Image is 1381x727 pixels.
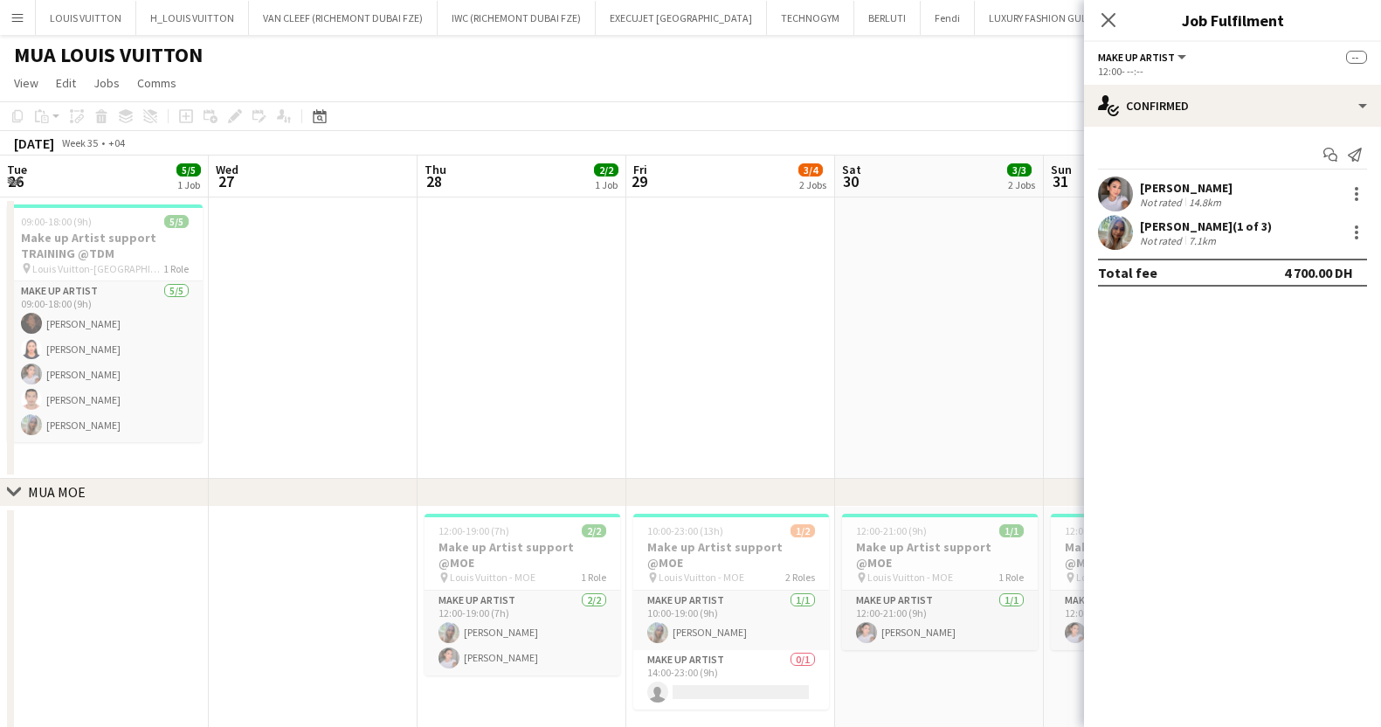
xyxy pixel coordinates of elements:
[631,171,647,191] span: 29
[999,524,1024,537] span: 1/1
[998,571,1024,584] span: 1 Role
[7,230,203,261] h3: Make up Artist support TRAINING @TDM
[842,162,861,177] span: Sat
[7,281,203,442] app-card-role: Make up artist5/509:00-18:00 (9h)[PERSON_NAME][PERSON_NAME][PERSON_NAME][PERSON_NAME][PERSON_NAME]
[1076,571,1162,584] span: Louis Vuitton - MOE
[93,75,120,91] span: Jobs
[842,591,1038,650] app-card-role: Make up artist1/112:00-21:00 (9h)[PERSON_NAME]
[581,571,606,584] span: 1 Role
[425,514,620,675] app-job-card: 12:00-19:00 (7h)2/2Make up Artist support @MOE Louis Vuitton - MOE1 RoleMake up artist2/212:00-19...
[633,539,829,571] h3: Make up Artist support @MOE
[1140,218,1272,234] div: [PERSON_NAME] (1 of 3)
[49,72,83,94] a: Edit
[7,162,27,177] span: Tue
[136,1,249,35] button: H_LOUIS VUITTON
[1284,264,1353,281] div: 4 700.00 DH
[767,1,854,35] button: TECHNOGYM
[633,514,829,710] app-job-card: 10:00-23:00 (13h)1/2Make up Artist support @MOE Louis Vuitton - MOE2 RolesMake up artist1/110:00-...
[659,571,744,584] span: Louis Vuitton - MOE
[14,75,38,91] span: View
[32,262,163,275] span: Louis Vuitton-[GEOGRAPHIC_DATA]
[798,163,823,177] span: 3/4
[582,524,606,537] span: 2/2
[1051,591,1246,650] app-card-role: Make up artist1/112:00-21:00 (9h)[PERSON_NAME]
[1051,514,1246,650] app-job-card: 12:00-21:00 (9h)1/1Make up Artist support @MOE Louis Vuitton - MOE1 RoleMake up artist1/112:00-21...
[595,178,618,191] div: 1 Job
[1065,524,1136,537] span: 12:00-21:00 (9h)
[4,171,27,191] span: 26
[921,1,975,35] button: Fendi
[856,524,927,537] span: 12:00-21:00 (9h)
[594,163,618,177] span: 2/2
[1048,171,1072,191] span: 31
[785,571,815,584] span: 2 Roles
[177,178,200,191] div: 1 Job
[1098,51,1189,64] button: Make up artist
[1140,180,1233,196] div: [PERSON_NAME]
[596,1,767,35] button: EXECUJET [GEOGRAPHIC_DATA]
[14,135,54,152] div: [DATE]
[130,72,183,94] a: Comms
[1140,196,1185,209] div: Not rated
[647,524,723,537] span: 10:00-23:00 (13h)
[108,136,125,149] div: +04
[7,72,45,94] a: View
[213,171,238,191] span: 27
[1098,51,1175,64] span: Make up artist
[1185,196,1225,209] div: 14.8km
[1098,264,1157,281] div: Total fee
[36,1,136,35] button: LOUIS VUITTON
[7,204,203,442] app-job-card: 09:00-18:00 (9h)5/5Make up Artist support TRAINING @TDM Louis Vuitton-[GEOGRAPHIC_DATA]1 RoleMake...
[216,162,238,177] span: Wed
[1008,178,1035,191] div: 2 Jobs
[21,215,92,228] span: 09:00-18:00 (9h)
[1140,234,1185,247] div: Not rated
[249,1,438,35] button: VAN CLEEF (RICHEMONT DUBAI FZE)
[1007,163,1032,177] span: 3/3
[422,171,446,191] span: 28
[633,591,829,650] app-card-role: Make up artist1/110:00-19:00 (9h)[PERSON_NAME]
[633,650,829,710] app-card-role: Make up artist0/114:00-23:00 (9h)
[438,524,509,537] span: 12:00-19:00 (7h)
[1185,234,1219,247] div: 7.1km
[842,514,1038,650] app-job-card: 12:00-21:00 (9h)1/1Make up Artist support @MOE Louis Vuitton - MOE1 RoleMake up artist1/112:00-21...
[1084,9,1381,31] h3: Job Fulfilment
[163,262,189,275] span: 1 Role
[425,539,620,571] h3: Make up Artist support @MOE
[14,42,203,68] h1: MUA LOUIS VUITTON
[86,72,127,94] a: Jobs
[1084,85,1381,127] div: Confirmed
[164,215,189,228] span: 5/5
[28,483,86,501] div: MUA MOE
[839,171,861,191] span: 30
[58,136,101,149] span: Week 35
[56,75,76,91] span: Edit
[633,162,647,177] span: Fri
[867,571,953,584] span: Louis Vuitton - MOE
[137,75,176,91] span: Comms
[425,591,620,675] app-card-role: Make up artist2/212:00-19:00 (7h)[PERSON_NAME][PERSON_NAME]
[176,163,201,177] span: 5/5
[842,539,1038,571] h3: Make up Artist support @MOE
[975,1,1107,35] button: LUXURY FASHION GULF
[450,571,535,584] span: Louis Vuitton - MOE
[799,178,826,191] div: 2 Jobs
[1051,539,1246,571] h3: Make up Artist support @MOE
[1346,51,1367,64] span: --
[854,1,921,35] button: BERLUTI
[791,524,815,537] span: 1/2
[1098,65,1367,78] div: 12:00- --:--
[438,1,596,35] button: IWC (RICHEMONT DUBAI FZE)
[425,162,446,177] span: Thu
[1051,162,1072,177] span: Sun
